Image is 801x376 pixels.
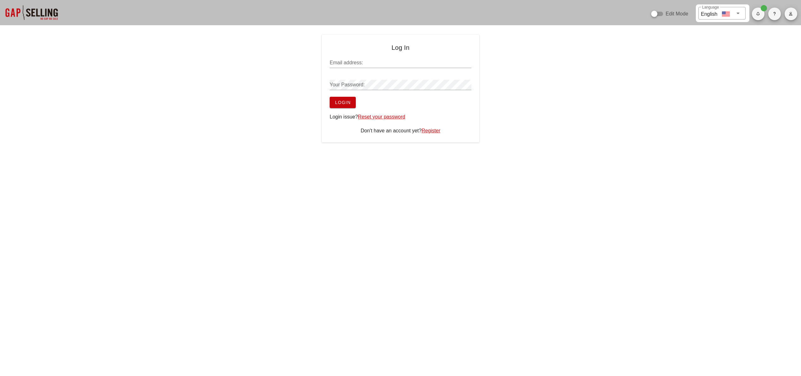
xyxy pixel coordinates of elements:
[335,100,351,105] span: Login
[701,9,717,18] div: English
[330,43,471,53] h4: Log In
[330,97,356,108] button: Login
[330,113,471,121] div: Login issue?
[761,5,767,11] span: Badge
[702,5,719,10] label: Language
[666,11,688,17] label: Edit Mode
[422,128,440,133] a: Register
[358,114,405,119] a: Reset your password
[698,7,746,20] div: LanguageEnglish
[330,127,471,135] div: Don't have an account yet?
